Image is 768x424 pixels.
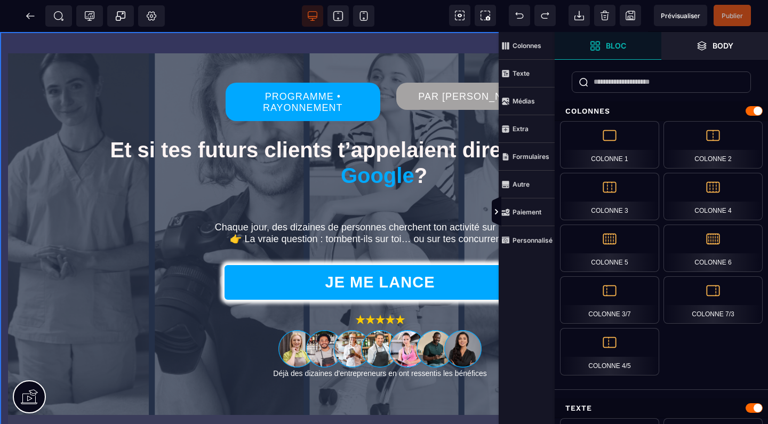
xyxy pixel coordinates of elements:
span: Nettoyage [594,5,615,26]
span: Colonnes [499,32,555,60]
strong: Body [713,42,733,50]
span: Capture d'écran [475,5,496,26]
div: Colonne 4 [663,173,763,220]
span: Rétablir [534,5,556,26]
button: JE ME LANCE [225,233,535,268]
span: Voir tablette [327,5,349,27]
div: Colonne 3/7 [560,276,659,324]
span: Favicon [138,5,165,27]
span: Créer une alerte modale [107,5,134,27]
span: Popup [115,11,126,21]
span: Enregistrer le contenu [714,5,751,26]
span: Voir bureau [302,5,323,27]
span: Voir les composants [449,5,470,26]
p: Déjà des dizaines d'entrepreneurs en ont ressentis les bénéfices [69,337,691,346]
span: Afficher les vues [555,196,565,228]
div: Colonnes [555,101,768,121]
span: Tracking [84,11,95,21]
span: Extra [499,115,555,143]
strong: Médias [513,97,535,105]
span: Autre [499,171,555,198]
div: Colonne 7/3 [663,276,763,324]
span: Publier [722,12,743,20]
span: Enregistrer [620,5,641,26]
div: Texte [555,398,768,418]
div: Colonne 3 [560,173,659,220]
img: 1063856954d7fde9abfebc33ed0d6fdb_portrait_eleve_formation_fiche_google.png [278,297,482,337]
span: Aperçu [654,5,707,26]
strong: Texte [513,69,530,77]
span: Prévisualiser [661,12,700,20]
div: Colonne 1 [560,121,659,169]
strong: Autre [513,180,530,188]
button: PAR [PERSON_NAME] [396,51,550,78]
span: Code de suivi [76,5,103,27]
strong: Formulaires [513,153,549,161]
strong: Colonnes [513,42,541,50]
span: Retour [20,5,41,27]
p: Chaque jour, des dizaines de personnes cherchent ton activité sur Google. 👉 La vraie question : t... [69,190,699,213]
div: Colonne 5 [560,225,659,272]
span: Métadata SEO [45,5,72,27]
img: 9a6f46f374ff9e5a2dd4d857b5b3b2a1_5_e%CC%81toiles_formation.png [354,278,407,296]
span: Formulaires [499,143,555,171]
strong: Paiement [513,208,541,216]
p: Et si tes futurs clients t’appelaient directement ? [69,105,699,156]
span: Défaire [509,5,530,26]
strong: Bloc [606,42,626,50]
button: PROGRAMME • RAYONNEMENT [226,51,380,89]
span: Paiement [499,198,555,226]
span: Réglages Body [146,11,157,21]
div: Colonne 4/5 [560,328,659,375]
strong: Personnalisé [513,236,553,244]
span: Voir mobile [353,5,374,27]
span: Texte [499,60,555,87]
span: Importer [569,5,590,26]
span: Médias [499,87,555,115]
div: Colonne 6 [663,225,763,272]
strong: Extra [513,125,529,133]
span: Personnalisé [499,226,555,254]
span: Ouvrir les blocs [555,32,661,60]
div: Colonne 2 [663,121,763,169]
span: SEO [53,11,64,21]
span: Ouvrir les calques [661,32,768,60]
